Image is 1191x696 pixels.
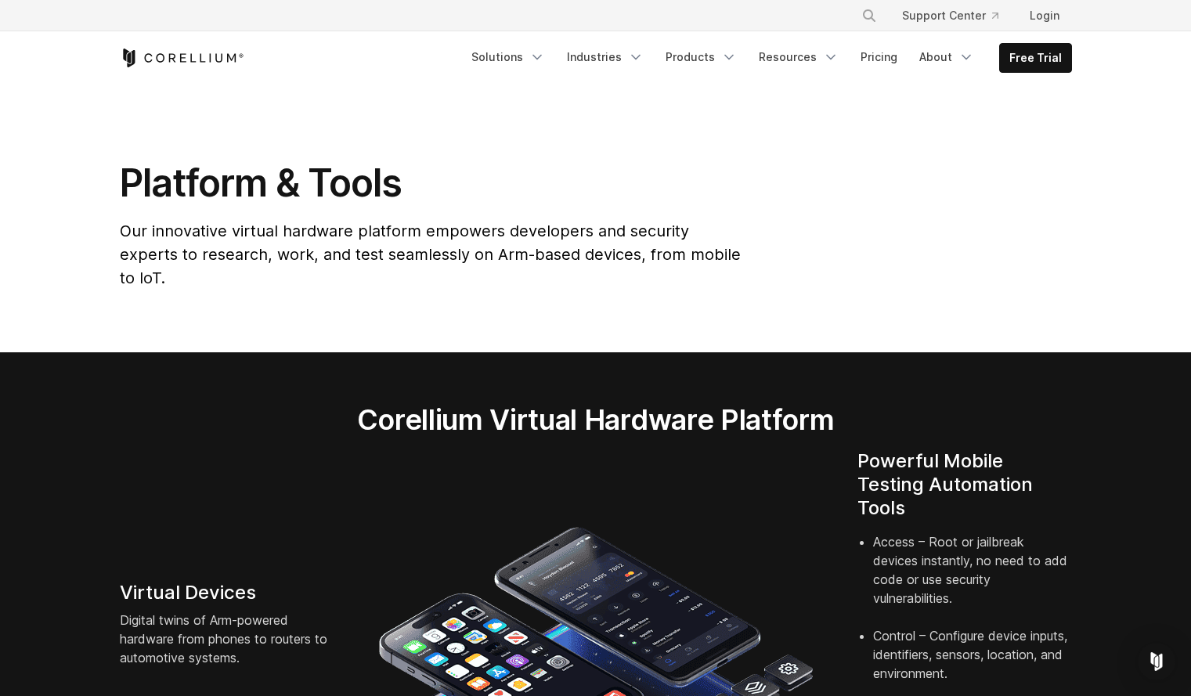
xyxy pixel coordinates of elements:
[120,160,744,207] h1: Platform & Tools
[1138,643,1175,680] div: Open Intercom Messenger
[462,43,1072,73] div: Navigation Menu
[1017,2,1072,30] a: Login
[890,2,1011,30] a: Support Center
[656,43,746,71] a: Products
[851,43,907,71] a: Pricing
[120,611,334,667] p: Digital twins of Arm-powered hardware from phones to routers to automotive systems.
[120,222,741,287] span: Our innovative virtual hardware platform empowers developers and security experts to research, wo...
[1000,44,1071,72] a: Free Trial
[558,43,653,71] a: Industries
[910,43,983,71] a: About
[283,402,908,437] h2: Corellium Virtual Hardware Platform
[120,581,334,604] h4: Virtual Devices
[843,2,1072,30] div: Navigation Menu
[873,532,1072,626] li: Access – Root or jailbreak devices instantly, no need to add code or use security vulnerabilities.
[855,2,883,30] button: Search
[462,43,554,71] a: Solutions
[749,43,848,71] a: Resources
[120,49,244,67] a: Corellium Home
[857,449,1072,520] h4: Powerful Mobile Testing Automation Tools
